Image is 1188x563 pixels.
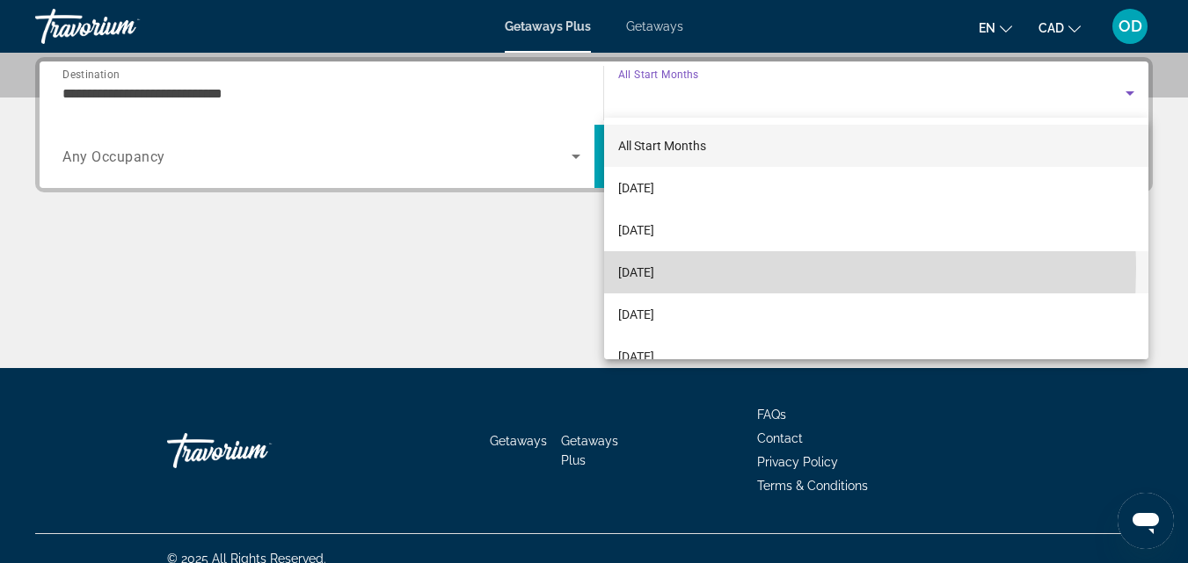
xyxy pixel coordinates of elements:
span: [DATE] [618,346,654,367]
span: [DATE] [618,304,654,325]
span: [DATE] [618,262,654,283]
span: [DATE] [618,177,654,198]
iframe: Button to launch messaging window [1118,493,1174,549]
span: All Start Months [618,139,706,153]
span: [DATE] [618,220,654,241]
